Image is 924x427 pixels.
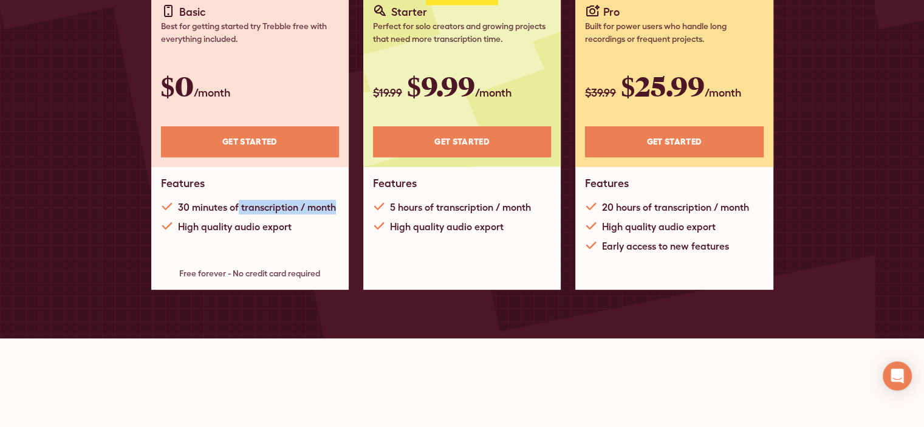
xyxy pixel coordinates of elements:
[161,67,194,104] span: $0
[621,67,705,104] span: $25.99
[585,86,616,99] span: $39.99
[161,126,339,157] a: Get STARTED
[179,4,206,20] div: Basic
[585,126,763,157] a: Get STARTED
[475,86,512,99] span: /month
[603,4,620,20] div: Pro
[602,219,716,234] div: High quality audio export
[585,20,763,46] div: Built for power users who handle long recordings or frequent projects.
[390,200,531,214] div: 5 hours of transcription / month
[373,177,417,190] h1: Features
[178,200,336,214] div: 30 minutes of transcription / month
[194,86,230,99] span: /month
[161,177,205,190] h1: Features
[390,219,504,234] div: High quality audio export
[705,86,741,99] span: /month
[178,219,292,234] div: High quality audio export
[883,361,912,391] div: Open Intercom Messenger
[161,20,339,46] div: Best for getting started try Trebble free with everything included.
[585,177,629,190] h1: Features
[161,267,339,280] div: Free forever - No credit card required
[602,239,729,253] div: Early access to new features
[373,86,402,99] span: $19.99
[373,20,551,46] div: Perfect for solo creators and growing projects that need more transcription time.
[373,126,551,157] a: Get STARTED
[407,67,475,104] span: $9.99
[602,200,749,214] div: 20 hours of transcription / month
